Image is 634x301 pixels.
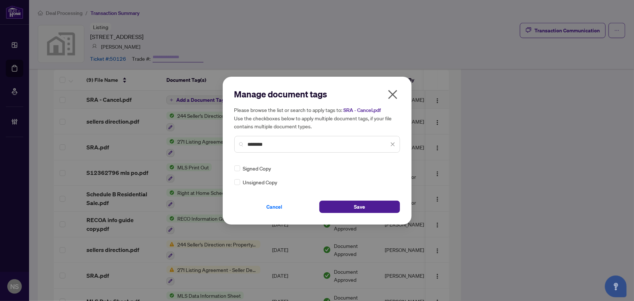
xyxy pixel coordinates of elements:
span: close [390,142,395,147]
span: close [387,89,399,100]
span: Signed Copy [243,164,271,172]
span: SRA - Cancel.pdf [344,107,381,113]
button: Open asap [605,276,627,297]
button: Cancel [234,201,315,213]
span: Unsigned Copy [243,178,278,186]
h2: Manage document tags [234,88,400,100]
button: Save [319,201,400,213]
span: Save [354,201,365,213]
h5: Please browse the list or search to apply tags to: Use the checkboxes below to apply multiple doc... [234,106,400,130]
span: Cancel [267,201,283,213]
